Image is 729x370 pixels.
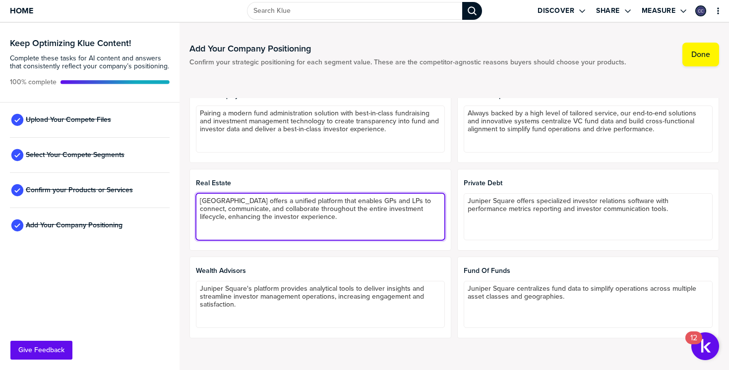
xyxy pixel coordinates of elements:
[196,179,445,187] span: Real Estate
[464,106,713,153] textarea: Always backed by a high level of tailored service, our end-to-end solutions and innovative system...
[26,116,111,124] span: Upload Your Compete Files
[464,193,713,240] textarea: Juniper Square offers specialized investor relations software with performance metrics reporting ...
[696,6,705,15] img: f8b899a5422ce34cd7a6a04bc73fdae8-sml.png
[464,267,713,275] span: Fund of Funds
[196,193,445,240] textarea: [GEOGRAPHIC_DATA] offers a unified platform that enables GPs and LPs to connect, communicate, and...
[596,6,620,15] label: Share
[247,2,462,20] input: Search Klue
[10,39,170,48] h3: Keep Optimizing Klue Content!
[538,6,574,15] label: Discover
[691,50,710,59] label: Done
[695,5,706,16] div: Caroline Colwell
[642,6,676,15] label: Measure
[10,6,33,15] span: Home
[464,281,713,328] textarea: Juniper Square centralizes fund data to simplify operations across multiple asset classes and geo...
[26,221,122,229] span: Add Your Company Positioning
[189,58,626,66] span: Confirm your strategic positioning for each segment value. These are the competitor-agnostic reas...
[196,267,445,275] span: Wealth Advisors
[462,2,482,20] div: Search Klue
[464,179,713,187] span: Private Debt
[10,54,170,70] span: Complete these tasks for AI content and answers that consistently reflect your company’s position...
[690,338,697,351] div: 12
[196,106,445,153] textarea: Pairing a modern fund administration solution with best-in-class fundraising and investment manag...
[26,151,124,159] span: Select Your Compete Segments
[10,78,57,86] span: Active
[189,43,626,54] h1: Add Your Company Positioning
[189,348,719,358] h2: Segment/Size
[10,341,72,360] button: Give Feedback
[694,4,707,17] a: Edit Profile
[196,281,445,328] textarea: Juniper Square's platform provides analytical tools to deliver insights and streamline investor m...
[26,186,133,194] span: Confirm your Products or Services
[691,332,719,360] button: Open Resource Center, 12 new notifications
